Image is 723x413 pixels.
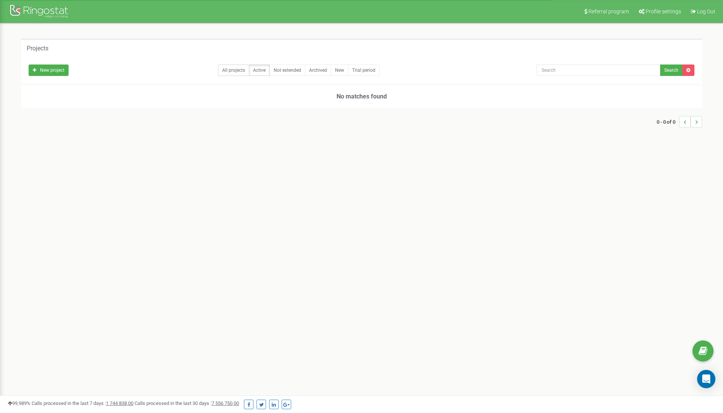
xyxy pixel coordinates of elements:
[249,65,270,76] a: Active
[27,45,48,52] h5: Projects
[348,65,380,76] a: Trial period
[135,400,239,406] span: Calls processed in the last 30 days :
[305,65,331,76] a: Archived
[106,400,133,406] u: 1 744 838,00
[697,8,715,15] span: Log Out
[8,400,30,406] span: 99,989%
[269,65,305,76] a: Not extended
[32,400,133,406] span: Calls processed in the last 7 days :
[588,8,629,15] span: Referral program
[657,116,679,127] span: 0 - 0 of 0
[660,65,683,76] button: Search
[212,400,239,406] u: 7 556 750,00
[218,65,249,76] a: All projects
[331,65,348,76] a: New
[646,8,681,15] span: Profile settings
[537,65,660,76] input: Search
[29,65,69,76] a: New project
[697,370,715,388] div: Open Intercom Messenger
[657,108,702,135] nav: ...
[21,86,702,108] h3: No matches found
